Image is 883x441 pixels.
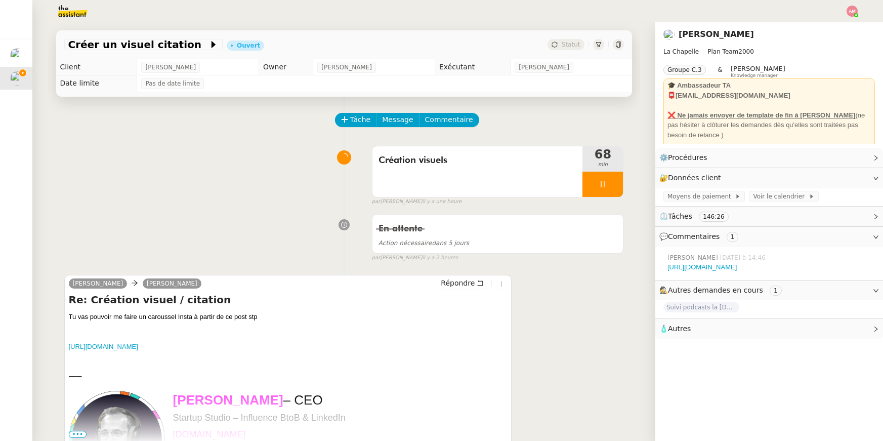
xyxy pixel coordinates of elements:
div: 📮 [667,91,871,101]
td: Owner [259,59,313,75]
strong: [EMAIL_ADDRESS][DOMAIN_NAME] [676,92,790,99]
span: Plan Team [707,48,738,55]
span: Créer un visuel citation [68,39,208,50]
span: Voir le calendrier [753,191,808,202]
span: Procédures [668,153,707,162]
td: Exécutant [435,59,510,75]
nz-tag: 1 [770,286,782,296]
div: ⏲️Tâches 146:26 [655,207,883,226]
span: Tâche [350,114,371,126]
img: svg [847,6,858,17]
span: Répondre [441,278,475,288]
span: Tâches [668,212,692,220]
button: Commentaire [419,113,479,127]
span: il y a une heure [422,197,461,206]
div: 🧴Autres [655,319,883,339]
span: Création visuels [379,153,577,168]
span: – CEO [283,392,323,408]
p: Startup Studio – Influence BtoB & LinkedIn [173,412,507,424]
span: [PERSON_NAME] [519,62,569,72]
span: 🕵️ [659,286,786,294]
button: Répondre [437,277,487,289]
small: [PERSON_NAME] [372,254,458,262]
button: Message [376,113,419,127]
nz-tag: 1 [727,232,739,242]
td: Client [56,59,137,75]
a: [PERSON_NAME] [69,279,128,288]
span: 68 [582,148,623,161]
span: Commentaire [425,114,473,126]
td: Date limite [56,75,137,92]
span: Message [382,114,413,126]
span: [PERSON_NAME] [145,62,196,72]
img: users%2F37wbV9IbQuXMU0UH0ngzBXzaEe12%2Favatar%2Fcba66ece-c48a-48c8-9897-a2adc1834457 [663,29,675,40]
span: En attente [379,224,423,233]
div: ne pas hésiter à clôturer les demandes dès qu'elles sont traitées pas besoin de relance ) [667,110,871,140]
span: & [718,65,723,78]
div: 💬Commentaires 1 [655,227,883,247]
strong: 🎓 Ambassadeur TA [667,82,731,89]
a: [PERSON_NAME] [679,29,754,39]
div: ⚙️Procédures [655,148,883,168]
span: La Chapelle [663,48,699,55]
span: ••• [69,431,87,438]
a: [PERSON_NAME] [143,279,201,288]
div: —— [69,371,508,381]
div: Ouvert [237,43,260,49]
span: [PERSON_NAME] [667,253,720,262]
span: Commentaires [668,232,720,240]
span: 2000 [738,48,754,55]
p: [PERSON_NAME] [173,391,507,409]
span: par [372,197,381,206]
a: [URL][DOMAIN_NAME] [69,343,138,350]
span: Données client [668,174,721,182]
div: 🔐Données client [655,168,883,188]
img: users%2F37wbV9IbQuXMU0UH0ngzBXzaEe12%2Favatar%2Fcba66ece-c48a-48c8-9897-a2adc1834457 [10,71,24,86]
u: ( [855,111,857,119]
span: Pas de date limite [145,78,200,89]
h4: Re: Création visuel / citation [69,293,508,307]
span: Knowledge manager [731,73,778,78]
nz-tag: Groupe C.3 [663,65,706,75]
u: ❌ Ne jamais envoyer de template de fin à [PERSON_NAME] [667,111,855,119]
span: 🧴 [659,325,691,333]
img: users%2FZQQIdhcXkybkhSUIYGy0uz77SOL2%2Favatar%2F1738315307335.jpeg [10,48,24,62]
span: par [372,254,381,262]
a: [URL][DOMAIN_NAME] [667,263,737,271]
span: dans 5 jours [379,239,469,247]
span: Autres demandes en cours [668,286,763,294]
span: [PERSON_NAME] [731,65,785,72]
span: Action nécessaire [379,239,432,247]
span: ⏲️ [659,212,737,220]
app-user-label: Knowledge manager [731,65,785,78]
span: ⚙️ [659,152,712,164]
span: [DATE] à 14:46 [720,253,768,262]
a: [DOMAIN_NAME] [173,429,245,439]
nz-tag: 146:26 [699,212,728,222]
span: 💬 [659,232,742,240]
span: Suivi podcasts la [DEMOGRAPHIC_DATA] radio [DATE] [663,302,739,312]
button: Tâche [335,113,377,127]
span: il y a 2 heures [422,254,458,262]
span: [PERSON_NAME] [321,62,372,72]
span: Autres [668,325,691,333]
span: 🔐 [659,172,725,184]
div: 🕵️Autres demandes en cours 1 [655,280,883,300]
span: Statut [562,41,580,48]
span: min [582,161,623,169]
div: Tu vas pouvoir me faire un caroussel Insta à partir de ce post stp [69,312,508,322]
span: Moyens de paiement [667,191,735,202]
small: [PERSON_NAME] [372,197,462,206]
